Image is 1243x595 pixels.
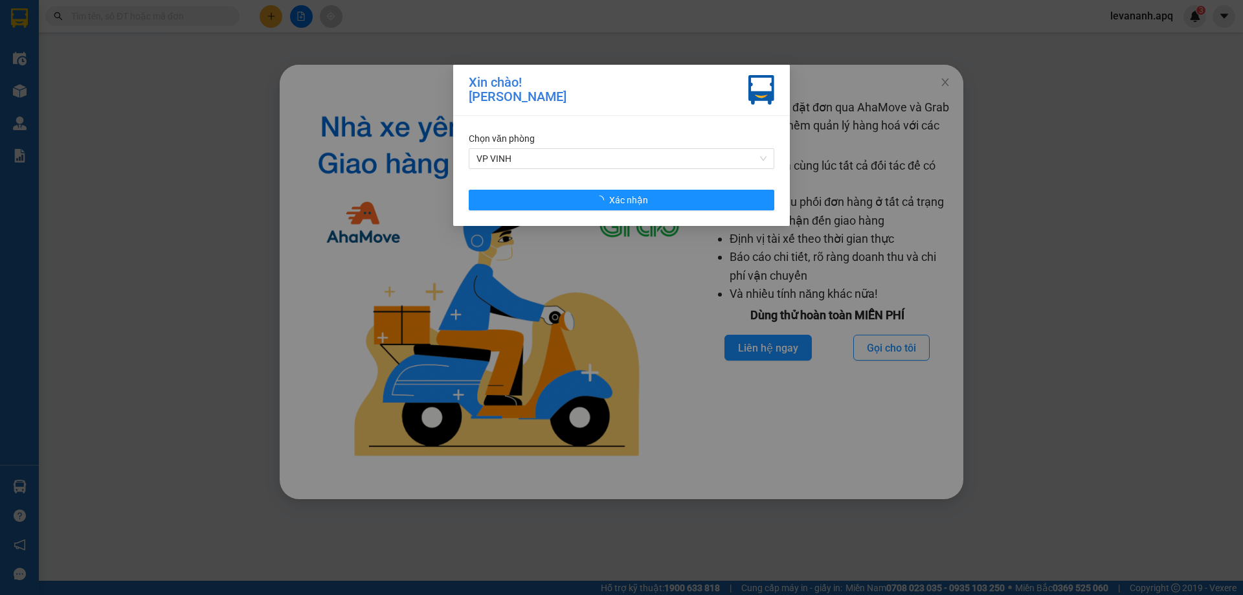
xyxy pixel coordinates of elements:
[469,75,566,105] div: Xin chào! [PERSON_NAME]
[609,193,648,207] span: Xác nhận
[476,149,767,168] span: VP VINH
[595,196,609,205] span: loading
[469,190,774,210] button: Xác nhận
[748,75,774,105] img: vxr-icon
[469,131,774,146] div: Chọn văn phòng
